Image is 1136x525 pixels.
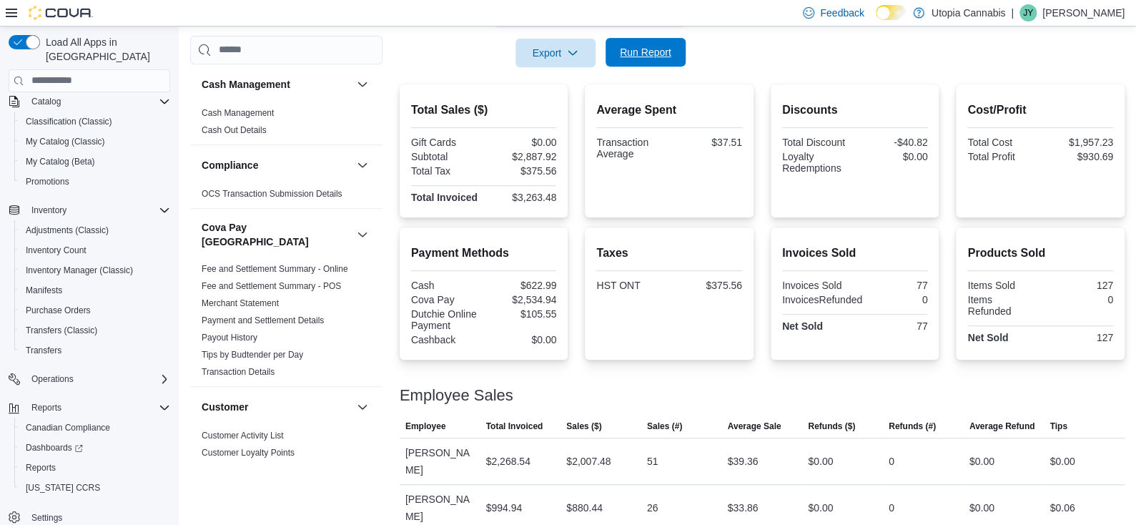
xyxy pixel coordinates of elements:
[20,439,89,456] a: Dashboards
[31,373,74,385] span: Operations
[202,280,341,292] span: Fee and Settlement Summary - POS
[14,172,176,192] button: Promotions
[26,399,170,416] span: Reports
[782,102,928,119] h2: Discounts
[14,152,176,172] button: My Catalog (Beta)
[202,367,275,377] a: Transaction Details
[485,499,522,516] div: $994.94
[969,453,994,470] div: $0.00
[14,320,176,340] button: Transfers (Classic)
[969,499,994,516] div: $0.00
[596,245,742,262] h2: Taxes
[202,315,324,326] span: Payment and Settlement Details
[20,133,170,150] span: My Catalog (Classic)
[20,342,170,359] span: Transfers
[26,136,105,147] span: My Catalog (Classic)
[932,4,1006,21] p: Utopia Cannabis
[14,418,176,438] button: Canadian Compliance
[647,421,682,432] span: Sales (#)
[400,438,480,484] div: [PERSON_NAME]
[411,294,481,305] div: Cova Pay
[202,220,351,249] button: Cova Pay [GEOGRAPHIC_DATA]
[20,419,116,436] a: Canadian Compliance
[487,294,557,305] div: $2,534.94
[411,280,481,291] div: Cash
[782,294,862,305] div: InvoicesRefunded
[487,334,557,345] div: $0.00
[1042,4,1125,21] p: [PERSON_NAME]
[190,260,382,386] div: Cova Pay [GEOGRAPHIC_DATA]
[202,332,257,343] span: Payout History
[596,102,742,119] h2: Average Spent
[31,512,62,524] span: Settings
[202,366,275,378] span: Transaction Details
[620,45,671,59] span: Run Report
[20,322,103,339] a: Transfers (Classic)
[26,176,69,187] span: Promotions
[202,281,341,291] a: Fee and Settlement Summary - POS
[26,202,170,219] span: Inventory
[672,137,742,148] div: $37.51
[782,245,928,262] h2: Invoices Sold
[20,153,170,170] span: My Catalog (Beta)
[672,280,742,291] div: $375.56
[487,308,557,320] div: $105.55
[20,173,170,190] span: Promotions
[26,442,83,453] span: Dashboards
[202,349,303,360] span: Tips by Budtender per Day
[40,35,170,64] span: Load All Apps in [GEOGRAPHIC_DATA]
[566,421,601,432] span: Sales ($)
[487,192,557,203] div: $3,263.48
[14,340,176,360] button: Transfers
[202,158,351,172] button: Compliance
[26,399,67,416] button: Reports
[26,325,97,336] span: Transfers (Classic)
[202,108,274,118] a: Cash Management
[202,333,257,343] a: Payout History
[202,263,348,275] span: Fee and Settlement Summary - Online
[14,260,176,280] button: Inventory Manager (Classic)
[1043,294,1113,305] div: 0
[20,322,170,339] span: Transfers (Classic)
[190,427,382,519] div: Customer
[202,264,348,274] a: Fee and Settlement Summary - Online
[26,245,87,256] span: Inventory Count
[487,280,557,291] div: $622.99
[1043,280,1113,291] div: 127
[354,76,371,93] button: Cash Management
[202,77,290,92] h3: Cash Management
[1011,4,1014,21] p: |
[967,294,1037,317] div: Items Refunded
[202,298,279,308] a: Merchant Statement
[29,6,93,20] img: Cova
[20,262,139,279] a: Inventory Manager (Classic)
[26,93,170,110] span: Catalog
[26,285,62,296] span: Manifests
[411,308,481,331] div: Dutchie Online Payment
[202,350,303,360] a: Tips by Budtender per Day
[967,245,1113,262] h2: Products Sold
[1043,332,1113,343] div: 127
[26,265,133,276] span: Inventory Manager (Classic)
[3,369,176,389] button: Operations
[26,225,109,236] span: Adjustments (Classic)
[647,453,658,470] div: 51
[820,6,864,20] span: Feedback
[20,113,170,130] span: Classification (Classic)
[202,188,342,200] span: OCS Transaction Submission Details
[1019,4,1037,21] div: Jason Yoo
[20,282,170,299] span: Manifests
[967,137,1037,148] div: Total Cost
[20,242,92,259] a: Inventory Count
[31,96,61,107] span: Catalog
[202,124,267,136] span: Cash Out Details
[20,153,101,170] a: My Catalog (Beta)
[876,5,906,20] input: Dark Mode
[14,220,176,240] button: Adjustments (Classic)
[405,421,446,432] span: Employee
[647,499,658,516] div: 26
[20,113,118,130] a: Classification (Classic)
[487,137,557,148] div: $0.00
[20,242,170,259] span: Inventory Count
